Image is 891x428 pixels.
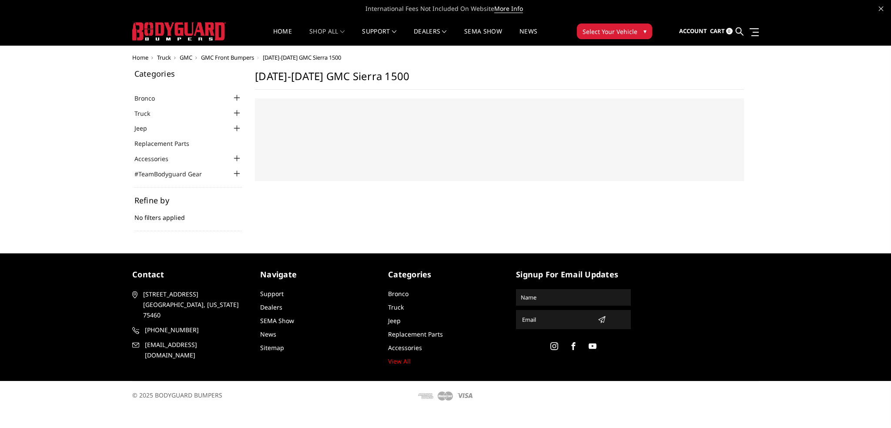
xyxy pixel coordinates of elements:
div: No filters applied [134,196,242,231]
h5: Categories [134,70,242,78]
a: View All [388,357,411,365]
a: Dealers [260,303,282,311]
span: [PHONE_NUMBER] [145,325,246,335]
input: Email [519,313,594,327]
a: Support [260,290,284,298]
a: Account [679,20,707,43]
a: SEMA Show [260,317,294,325]
a: Accessories [388,344,422,352]
a: Home [132,54,148,61]
h5: signup for email updates [516,269,631,280]
a: Accessories [134,154,179,163]
a: GMC Front Bumpers [201,54,254,61]
span: ▾ [643,27,646,36]
a: [PHONE_NUMBER] [132,325,247,335]
a: Support [362,28,396,45]
a: SEMA Show [464,28,502,45]
span: Cart [710,27,725,35]
a: Cart 0 [710,20,733,43]
h5: Navigate [260,269,375,280]
a: Sitemap [260,344,284,352]
a: Bronco [388,290,409,298]
a: Jeep [134,124,158,133]
a: More Info [494,4,523,13]
span: [DATE]-[DATE] GMC Sierra 1500 [263,54,341,61]
img: BODYGUARD BUMPERS [132,22,226,40]
a: Bronco [134,94,166,103]
span: 0 [726,28,733,34]
a: Jeep [388,317,401,325]
a: News [519,28,537,45]
a: Truck [157,54,171,61]
h5: Categories [388,269,503,280]
a: shop all [309,28,345,45]
span: Account [679,27,707,35]
h1: [DATE]-[DATE] GMC Sierra 1500 [255,70,744,90]
span: Select Your Vehicle [583,27,637,36]
h5: Refine by [134,196,242,204]
a: Replacement Parts [134,139,200,148]
iframe: Form 0 [264,107,735,172]
a: Truck [388,303,404,311]
span: [STREET_ADDRESS] [GEOGRAPHIC_DATA], [US_STATE] 75460 [143,289,244,320]
a: Replacement Parts [388,330,443,338]
a: News [260,330,276,338]
a: Dealers [414,28,447,45]
h5: contact [132,269,247,280]
a: GMC [180,54,192,61]
span: [EMAIL_ADDRESS][DOMAIN_NAME] [145,340,246,361]
a: Home [273,28,292,45]
a: Truck [134,109,161,118]
button: Select Your Vehicle [577,24,652,39]
a: #TeamBodyguard Gear [134,169,213,179]
input: Name [517,290,630,304]
span: © 2025 BODYGUARD BUMPERS [132,391,222,399]
a: [EMAIL_ADDRESS][DOMAIN_NAME] [132,340,247,361]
